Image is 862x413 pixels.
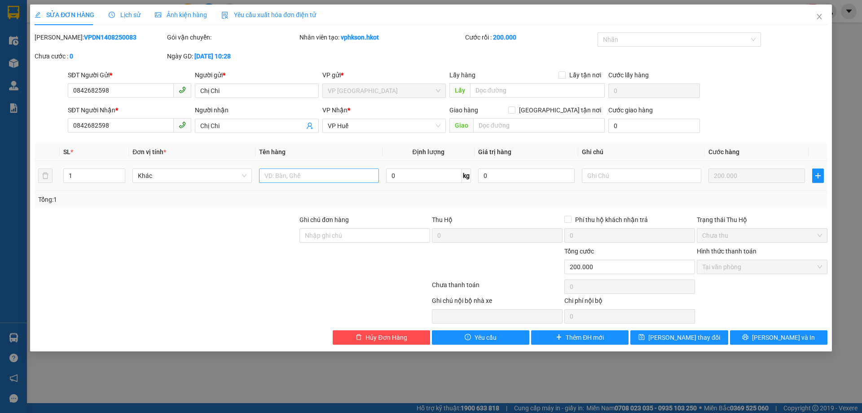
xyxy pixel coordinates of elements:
[322,70,446,80] div: VP gửi
[697,215,827,225] div: Trạng thái Thu Hộ
[63,148,70,155] span: SL
[702,229,822,242] span: Chưa thu
[648,333,720,342] span: [PERSON_NAME] thay đổi
[566,70,605,80] span: Lấy tận nơi
[167,51,298,61] div: Ngày GD:
[708,148,739,155] span: Cước hàng
[259,169,378,183] input: VD: Bàn, Ghế
[572,215,651,225] span: Phí thu hộ khách nhận trả
[68,105,191,115] div: SĐT Người Nhận
[431,280,563,296] div: Chưa thanh toán
[35,32,165,42] div: [PERSON_NAME]:
[221,12,229,19] img: icon
[28,38,98,67] span: SAPA, LÀO CAI ↔ [GEOGRAPHIC_DATA]
[132,148,166,155] span: Đơn vị tính
[299,228,430,243] input: Ghi chú đơn hàng
[328,119,440,133] span: VP Huế
[515,105,605,115] span: [GEOGRAPHIC_DATA] tận nơi
[155,12,161,18] span: picture
[493,34,516,41] b: 200.000
[179,121,186,129] span: phone
[179,86,186,93] span: phone
[328,84,440,98] span: VP Đà Nẵng
[38,195,333,204] div: Tổng: 1
[708,169,805,183] input: 0
[465,32,596,42] div: Cước rồi :
[697,248,756,255] label: Hình thức thanh toán
[356,334,362,341] span: delete
[259,148,286,155] span: Tên hàng
[449,71,475,79] span: Lấy hàng
[702,260,822,274] span: Tại văn phòng
[432,296,563,309] div: Ghi chú nội bộ nhà xe
[5,30,23,75] img: logo
[582,169,701,183] input: Ghi Chú
[68,70,191,80] div: SĐT Người Gửi
[752,333,815,342] span: [PERSON_NAME] và In
[195,105,318,115] div: Người nhận
[564,248,594,255] span: Tổng cước
[608,119,700,133] input: Cước giao hàng
[109,11,141,18] span: Lịch sử
[473,118,605,133] input: Dọc đường
[341,34,379,41] b: vphkson.hkot
[221,11,316,18] span: Yêu cầu xuất hóa đơn điện tử
[195,70,318,80] div: Người gửi
[194,53,231,60] b: [DATE] 10:28
[38,169,53,183] button: delete
[566,333,604,342] span: Thêm ĐH mới
[365,333,407,342] span: Hủy Đơn Hàng
[742,334,748,341] span: printer
[138,169,246,182] span: Khác
[31,53,99,67] span: ↔ [GEOGRAPHIC_DATA]
[813,172,823,179] span: plus
[470,83,605,98] input: Dọc đường
[333,330,430,345] button: deleteHủy Đơn Hàng
[109,12,115,18] span: clock-circle
[35,11,94,18] span: SỬA ĐƠN HÀNG
[608,107,653,114] label: Cước giao hàng
[35,12,41,18] span: edit
[807,4,832,30] button: Close
[578,143,705,161] th: Ghi chú
[103,55,168,64] span: VPDN1408250084
[564,296,695,309] div: Chi phí nội bộ
[816,13,823,20] span: close
[730,330,827,345] button: printer[PERSON_NAME] và In
[322,107,347,114] span: VP Nhận
[28,45,98,67] span: ↔ [GEOGRAPHIC_DATA]
[449,107,478,114] span: Giao hàng
[299,216,349,223] label: Ghi chú đơn hàng
[32,7,94,36] strong: CHUYỂN PHÁT NHANH HK BUSLINES
[413,148,444,155] span: Định lượng
[299,32,463,42] div: Nhân viên tạo:
[462,169,471,183] span: kg
[167,32,298,42] div: Gói vận chuyển:
[449,83,470,98] span: Lấy
[465,334,471,341] span: exclamation-circle
[531,330,629,345] button: plusThêm ĐH mới
[432,216,453,223] span: Thu Hộ
[306,122,313,129] span: user-add
[478,148,511,155] span: Giá trị hàng
[608,71,649,79] label: Cước lấy hàng
[432,330,529,345] button: exclamation-circleYêu cầu
[812,169,824,183] button: plus
[608,84,700,98] input: Cước lấy hàng
[84,34,136,41] b: VPDN1408250083
[475,333,497,342] span: Yêu cầu
[449,118,473,133] span: Giao
[638,334,645,341] span: save
[556,334,562,341] span: plus
[35,51,165,61] div: Chưa cước :
[70,53,73,60] b: 0
[155,11,207,18] span: Ảnh kiện hàng
[630,330,728,345] button: save[PERSON_NAME] thay đổi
